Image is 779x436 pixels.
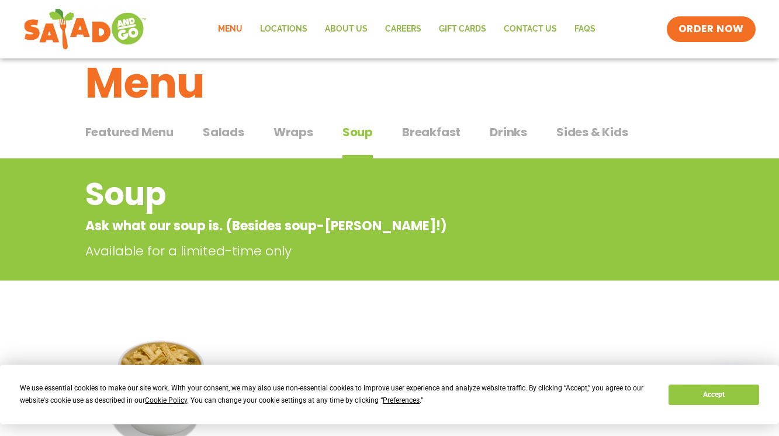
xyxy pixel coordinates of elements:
[383,396,420,404] span: Preferences
[85,171,600,218] h2: Soup
[20,382,655,407] div: We use essential cookies to make our site work. With your consent, we may also use non-essential ...
[556,123,628,141] span: Sides & Kids
[251,16,316,43] a: Locations
[566,16,604,43] a: FAQs
[273,123,313,141] span: Wraps
[85,241,605,261] p: Available for a limited-time only
[85,216,600,236] p: Ask what our soup is. (Besides soup-[PERSON_NAME]!)
[209,16,604,43] nav: Menu
[203,123,244,141] span: Salads
[667,16,756,42] a: ORDER NOW
[678,22,744,36] span: ORDER NOW
[490,123,527,141] span: Drinks
[430,16,495,43] a: GIFT CARDS
[669,385,759,405] button: Accept
[145,396,187,404] span: Cookie Policy
[209,16,251,43] a: Menu
[402,123,461,141] span: Breakfast
[85,51,694,115] h1: Menu
[342,123,373,141] span: Soup
[85,123,174,141] span: Featured Menu
[85,119,694,159] div: Tabbed content
[376,16,430,43] a: Careers
[316,16,376,43] a: About Us
[23,6,147,53] img: new-SAG-logo-768×292
[495,16,566,43] a: Contact Us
